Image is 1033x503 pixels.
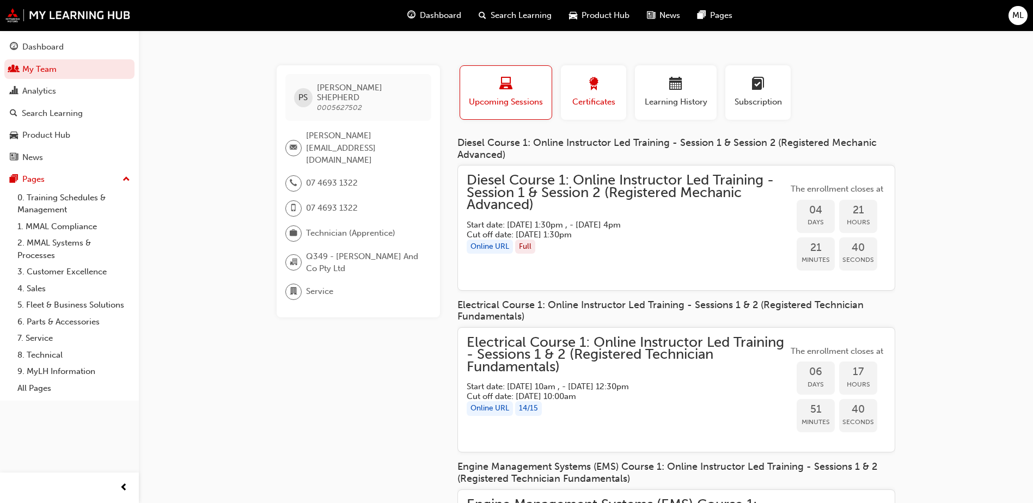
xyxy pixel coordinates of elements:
[4,169,135,189] button: Pages
[290,201,297,216] span: mobile-icon
[587,77,600,92] span: award-icon
[306,285,333,298] span: Service
[306,130,423,167] span: [PERSON_NAME][EMAIL_ADDRESS][DOMAIN_NAME]
[306,250,423,275] span: Q349 - [PERSON_NAME] And Co Pty Ltd
[460,65,552,120] button: Upcoming Sessions
[582,9,629,22] span: Product Hub
[10,87,18,96] span: chart-icon
[13,189,135,218] a: 0. Training Schedules & Management
[710,9,732,22] span: Pages
[797,403,835,416] span: 51
[797,416,835,428] span: Minutes
[4,148,135,168] a: News
[467,230,771,240] h5: Cut off date: [DATE] 1:30pm
[120,481,128,495] span: prev-icon
[13,263,135,280] a: 3. Customer Excellence
[4,35,135,169] button: DashboardMy TeamAnalyticsSearch LearningProduct HubNews
[290,141,297,155] span: email-icon
[467,391,771,401] h5: Cut off date: [DATE] 10:00am
[797,366,835,378] span: 06
[10,65,18,75] span: people-icon
[467,401,513,416] div: Online URL
[839,378,877,391] span: Hours
[839,366,877,378] span: 17
[457,137,895,161] div: Diesel Course 1: Online Instructor Led Training - Session 1 & Session 2 (Registered Mechanic Adva...
[13,380,135,397] a: All Pages
[407,9,415,22] span: guage-icon
[698,9,706,22] span: pages-icon
[797,254,835,266] span: Minutes
[467,336,788,373] span: Electrical Course 1: Online Instructor Led Training - Sessions 1 & 2 (Registered Technician Funda...
[839,254,877,266] span: Seconds
[22,41,64,53] div: Dashboard
[4,37,135,57] a: Dashboard
[298,91,308,104] span: PS
[420,9,461,22] span: Dashboard
[22,107,83,120] div: Search Learning
[797,216,835,229] span: Days
[317,83,423,102] span: [PERSON_NAME] SHEPHERD
[4,81,135,101] a: Analytics
[457,299,895,323] div: Electrical Course 1: Online Instructor Led Training - Sessions 1 & 2 (Registered Technician Funda...
[499,77,512,92] span: laptop-icon
[689,4,741,27] a: pages-iconPages
[569,96,618,108] span: Certificates
[13,314,135,330] a: 6. Parts & Accessories
[470,4,560,27] a: search-iconSearch Learning
[797,204,835,217] span: 04
[457,461,895,484] div: Engine Management Systems (EMS) Course 1: Online Instructor Led Training - Sessions 1 & 2 (Regist...
[467,174,886,281] a: Diesel Course 1: Online Instructor Led Training - Session 1 & Session 2 (Registered Mechanic Adva...
[797,378,835,391] span: Days
[4,125,135,145] a: Product Hub
[491,9,552,22] span: Search Learning
[4,103,135,124] a: Search Learning
[290,285,297,299] span: department-icon
[479,9,486,22] span: search-icon
[123,173,130,187] span: up-icon
[10,109,17,119] span: search-icon
[13,330,135,347] a: 7. Service
[22,129,70,142] div: Product Hub
[647,9,655,22] span: news-icon
[467,336,886,444] a: Electrical Course 1: Online Instructor Led Training - Sessions 1 & 2 (Registered Technician Funda...
[515,240,535,254] div: Full
[467,220,771,230] h5: Start date: [DATE] 1:30pm , - [DATE] 4pm
[306,177,358,189] span: 07 4693 1322
[561,65,626,120] button: Certificates
[467,382,771,391] h5: Start date: [DATE] 10am , - [DATE] 12:30pm
[22,85,56,97] div: Analytics
[13,218,135,235] a: 1. MMAL Compliance
[13,280,135,297] a: 4. Sales
[290,176,297,191] span: phone-icon
[468,96,543,108] span: Upcoming Sessions
[10,131,18,140] span: car-icon
[306,227,395,240] span: Technician (Apprentice)
[751,77,765,92] span: learningplan-icon
[13,347,135,364] a: 8. Technical
[643,96,708,108] span: Learning History
[10,42,18,52] span: guage-icon
[10,175,18,185] span: pages-icon
[13,363,135,380] a: 9. MyLH Information
[290,226,297,241] span: briefcase-icon
[515,401,542,416] div: 14 / 15
[22,173,45,186] div: Pages
[569,9,577,22] span: car-icon
[22,151,43,164] div: News
[5,8,131,22] img: mmal
[659,9,680,22] span: News
[635,65,717,120] button: Learning History
[839,416,877,428] span: Seconds
[839,216,877,229] span: Hours
[725,65,791,120] button: Subscription
[734,96,783,108] span: Subscription
[839,242,877,254] span: 40
[839,403,877,416] span: 40
[788,183,886,195] span: The enrollment closes at
[399,4,470,27] a: guage-iconDashboard
[467,174,788,211] span: Diesel Course 1: Online Instructor Led Training - Session 1 & Session 2 (Registered Mechanic Adva...
[669,77,682,92] span: calendar-icon
[10,153,18,163] span: news-icon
